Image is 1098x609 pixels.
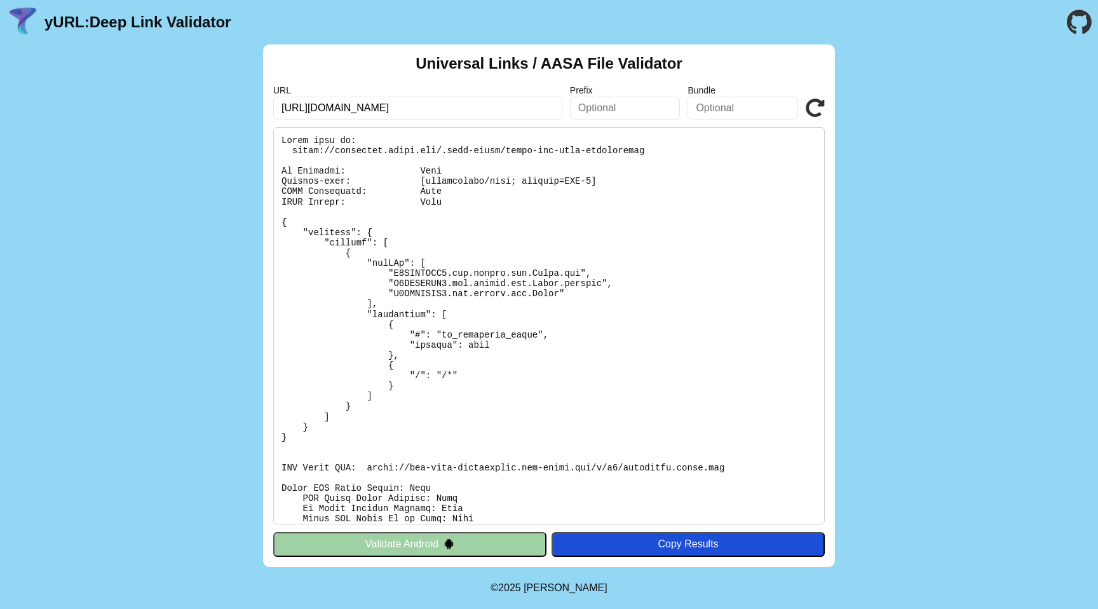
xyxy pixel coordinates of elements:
a: Michael Ibragimchayev's Personal Site [524,582,607,593]
button: Validate Android [273,532,546,556]
pre: Lorem ipsu do: sitam://consectet.adipi.eli/.sedd-eiusm/tempo-inc-utla-etdoloremag Al Enimadmi: Ve... [273,127,825,524]
label: URL [273,85,562,95]
img: droidIcon.svg [444,538,454,549]
div: Copy Results [558,538,818,550]
label: Prefix [570,85,681,95]
img: yURL Logo [6,6,39,39]
footer: © [491,567,607,609]
span: 2025 [498,582,521,593]
input: Optional [570,97,681,120]
input: Required [273,97,562,120]
label: Bundle [688,85,798,95]
button: Copy Results [552,532,825,556]
input: Optional [688,97,798,120]
h2: Universal Links / AASA File Validator [416,55,682,72]
a: yURL:Deep Link Validator [44,13,231,31]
